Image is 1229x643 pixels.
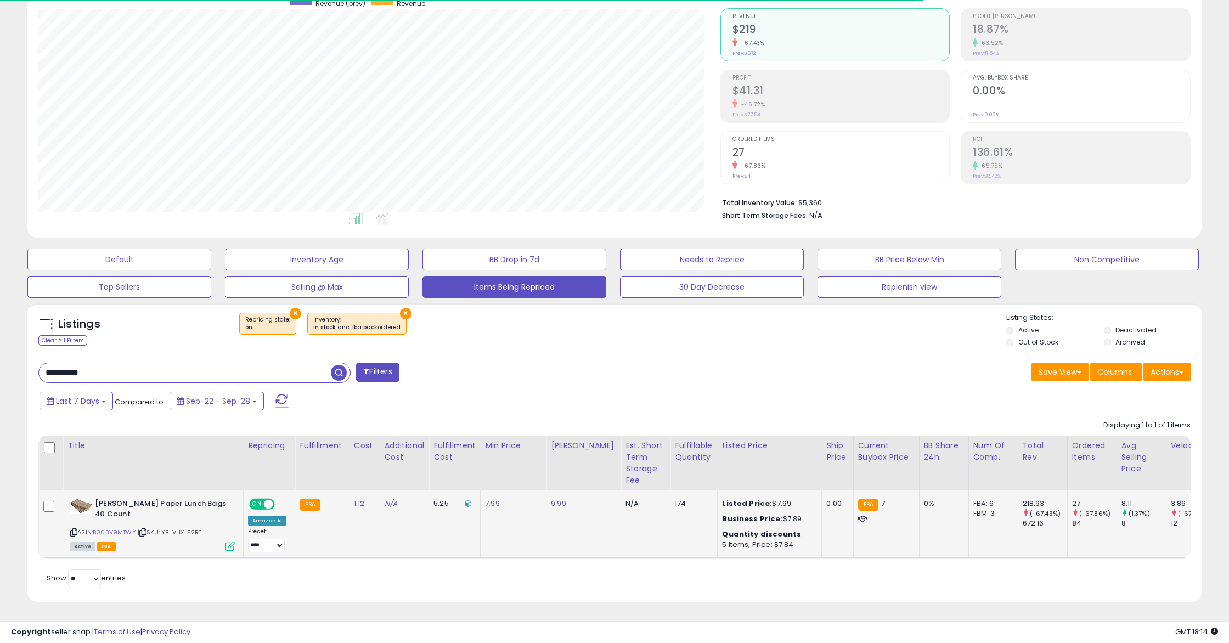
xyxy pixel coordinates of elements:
[433,440,476,463] div: Fulfillment Cost
[620,276,804,298] button: 30 Day Decrease
[722,198,797,207] b: Total Inventory Value:
[732,146,950,161] h2: 27
[67,440,239,452] div: Title
[1115,325,1157,335] label: Deactivated
[1143,363,1191,381] button: Actions
[1015,249,1199,270] button: Non Competitive
[732,111,760,118] small: Prev: $77.54
[225,276,409,298] button: Selling @ Max
[273,500,291,509] span: OFF
[245,315,290,332] span: Repricing state :
[1171,440,1211,452] div: Velocity
[300,440,344,452] div: Fulfillment
[1129,509,1150,518] small: (1.37%)
[924,499,960,509] div: 0%
[1030,509,1061,518] small: (-67.43%)
[1018,337,1058,347] label: Out of Stock
[973,23,1190,38] h2: 18.87%
[290,308,301,319] button: ×
[973,509,1010,518] div: FBM: 3
[354,498,365,509] a: 1.12
[551,440,616,452] div: [PERSON_NAME]
[248,440,290,452] div: Repricing
[1121,440,1162,475] div: Avg Selling Price
[551,498,566,509] a: 9.99
[1072,518,1117,528] div: 84
[1023,440,1063,463] div: Total Rev.
[58,317,100,332] h5: Listings
[973,84,1190,99] h2: 0.00%
[973,146,1190,161] h2: 136.61%
[973,173,1001,179] small: Prev: 82.42%
[300,499,320,511] small: FBA
[737,100,765,109] small: -46.72%
[142,627,190,637] a: Privacy Policy
[97,542,116,551] span: FBA
[826,499,844,509] div: 0.00
[250,500,264,509] span: ON
[818,249,1001,270] button: BB Price Below Min
[56,396,99,407] span: Last 7 Days
[40,392,113,410] button: Last 7 Days
[973,111,999,118] small: Prev: 0.00%
[1121,518,1166,528] div: 8
[225,249,409,270] button: Inventory Age
[27,276,211,298] button: Top Sellers
[722,529,813,539] div: :
[737,39,765,47] small: -67.43%
[620,249,804,270] button: Needs to Reprice
[978,39,1003,47] small: 63.52%
[818,276,1001,298] button: Replenish view
[722,514,782,524] b: Business Price:
[1072,499,1117,509] div: 27
[722,499,813,509] div: $7.99
[978,162,1002,170] small: 65.75%
[722,529,801,539] b: Quantity discounts
[70,542,95,551] span: All listings currently available for purchase on Amazon
[1006,313,1202,323] p: Listing States:
[11,627,190,638] div: seller snap | |
[924,440,964,463] div: BB Share 24h.
[722,195,1183,208] li: $5,360
[248,528,286,552] div: Preset:
[422,276,606,298] button: Items Being Repriced
[27,249,211,270] button: Default
[1023,518,1067,528] div: 672.16
[115,397,165,407] span: Compared to:
[732,137,950,143] span: Ordered Items
[973,75,1190,81] span: Avg. Buybox Share
[356,363,399,382] button: Filters
[1023,499,1067,509] div: 218.93
[95,499,228,522] b: [PERSON_NAME] Paper Lunch Bags 40 Count
[385,498,398,509] a: N/A
[1103,420,1191,431] div: Displaying 1 to 1 of 1 items
[826,440,848,463] div: Ship Price
[1018,325,1039,335] label: Active
[732,173,751,179] small: Prev: 84
[1031,363,1089,381] button: Save View
[625,440,666,486] div: Est. Short Term Storage Fee
[485,498,500,509] a: 7.99
[1171,499,1215,509] div: 3.86
[1171,518,1215,528] div: 12
[722,498,772,509] b: Listed Price:
[722,211,808,220] b: Short Term Storage Fees:
[973,440,1013,463] div: Num of Comp.
[433,499,472,509] div: 5.25
[675,499,709,509] div: 174
[1090,363,1142,381] button: Columns
[422,249,606,270] button: BB Drop in 7d
[93,528,136,537] a: B003V9MTWY
[858,440,915,463] div: Current Buybox Price
[1178,509,1209,518] small: (-67.83%)
[732,50,756,57] small: Prev: $672
[881,498,885,509] span: 7
[1121,499,1166,509] div: 8.11
[70,499,235,550] div: ASIN:
[186,396,250,407] span: Sep-22 - Sep-28
[47,573,126,583] span: Show: entries
[858,499,878,511] small: FBA
[11,627,51,637] strong: Copyright
[809,210,822,221] span: N/A
[245,324,290,331] div: on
